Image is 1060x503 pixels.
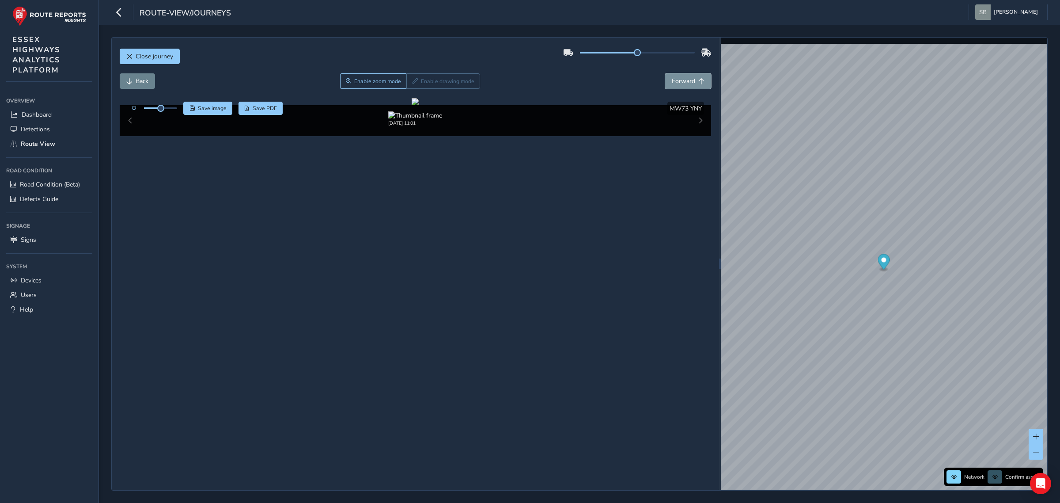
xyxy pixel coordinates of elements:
[20,305,33,314] span: Help
[6,122,92,137] a: Detections
[20,180,80,189] span: Road Condition (Beta)
[6,164,92,177] div: Road Condition
[6,232,92,247] a: Signs
[120,73,155,89] button: Back
[6,273,92,288] a: Devices
[975,4,991,20] img: diamond-layout
[665,73,711,89] button: Forward
[253,105,277,112] span: Save PDF
[672,77,695,85] span: Forward
[21,125,50,133] span: Detections
[6,177,92,192] a: Road Condition (Beta)
[6,192,92,206] a: Defects Guide
[1005,473,1041,480] span: Confirm assets
[6,137,92,151] a: Route View
[670,104,702,113] span: MW73 YNY
[6,288,92,302] a: Users
[340,73,407,89] button: Zoom
[22,111,52,119] span: Dashboard
[6,107,92,122] a: Dashboard
[6,260,92,273] div: System
[12,34,61,75] span: ESSEX HIGHWAYS ANALYTICS PLATFORM
[20,195,58,203] span: Defects Guide
[136,77,148,85] span: Back
[975,4,1041,20] button: [PERSON_NAME]
[1030,473,1051,494] div: Open Intercom Messenger
[21,276,42,285] span: Devices
[388,120,442,126] div: [DATE] 11:01
[964,473,984,480] span: Network
[198,105,227,112] span: Save image
[12,6,86,26] img: rr logo
[140,8,231,20] span: route-view/journeys
[6,302,92,317] a: Help
[238,102,283,115] button: PDF
[120,49,180,64] button: Close journey
[388,111,442,120] img: Thumbnail frame
[21,140,55,148] span: Route View
[136,52,173,61] span: Close journey
[21,236,36,244] span: Signs
[6,94,92,107] div: Overview
[183,102,232,115] button: Save
[6,219,92,232] div: Signage
[878,254,890,272] div: Map marker
[354,78,401,85] span: Enable zoom mode
[21,291,37,299] span: Users
[994,4,1038,20] span: [PERSON_NAME]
